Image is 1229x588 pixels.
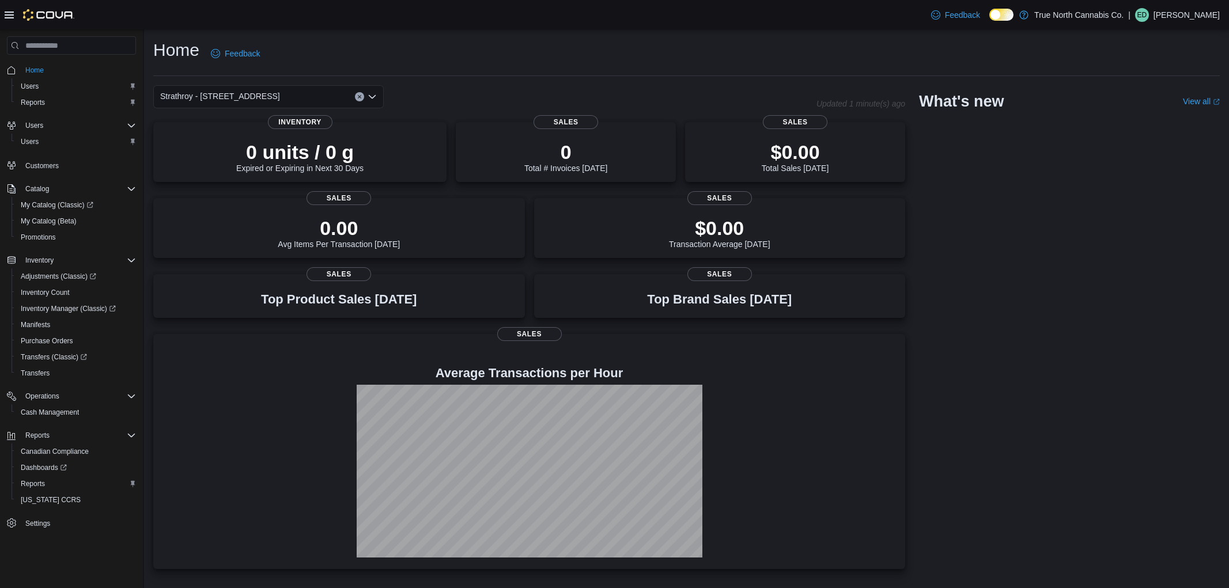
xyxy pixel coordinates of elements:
a: Transfers [16,366,54,380]
button: Reports [12,94,141,111]
div: Total Sales [DATE] [762,141,829,173]
span: Feedback [945,9,980,21]
span: Users [21,137,39,146]
span: Inventory Manager (Classic) [16,302,136,316]
a: Inventory Count [16,286,74,299]
span: Canadian Compliance [21,447,89,456]
button: Users [12,134,141,150]
button: Users [21,119,48,132]
p: 0 units / 0 g [236,141,364,164]
span: Sales [497,327,562,341]
span: Sales [307,267,371,281]
button: Cash Management [12,404,141,420]
span: My Catalog (Beta) [21,217,77,226]
span: Home [25,66,44,75]
span: Inventory [21,253,136,267]
div: Avg Items Per Transaction [DATE] [278,217,400,249]
button: Open list of options [368,92,377,101]
span: Sales [307,191,371,205]
span: Inventory Count [16,286,136,299]
span: Reports [21,428,136,442]
span: Operations [21,389,136,403]
span: Reports [25,431,50,440]
a: Customers [21,159,63,173]
h2: What's new [919,92,1004,111]
p: 0 [524,141,607,164]
span: Users [25,121,43,130]
span: My Catalog (Classic) [16,198,136,212]
button: Inventory [21,253,58,267]
div: Expired or Expiring in Next 30 Days [236,141,364,173]
span: Reports [16,96,136,109]
div: Eric Deber [1135,8,1149,22]
span: My Catalog (Beta) [16,214,136,228]
span: Users [16,135,136,149]
button: Home [2,62,141,78]
span: Adjustments (Classic) [21,272,96,281]
h3: Top Product Sales [DATE] [261,293,417,306]
a: Home [21,63,48,77]
h4: Average Transactions per Hour [162,366,896,380]
button: Reports [12,476,141,492]
button: Settings [2,515,141,532]
span: Transfers (Classic) [21,352,87,362]
h3: Top Brand Sales [DATE] [647,293,792,306]
span: Transfers [16,366,136,380]
span: Settings [25,519,50,528]
a: My Catalog (Classic) [12,197,141,213]
span: Reports [21,479,45,488]
button: Manifests [12,317,141,333]
span: Feedback [225,48,260,59]
button: Promotions [12,229,141,245]
span: Reports [21,98,45,107]
a: View allExternal link [1183,97,1220,106]
a: Transfers (Classic) [12,349,141,365]
span: [US_STATE] CCRS [21,495,81,504]
span: Home [21,63,136,77]
p: True North Cannabis Co. [1034,8,1124,22]
p: 0.00 [278,217,400,240]
a: [US_STATE] CCRS [16,493,85,507]
button: Catalog [21,182,54,196]
p: $0.00 [669,217,770,240]
button: Reports [2,427,141,443]
span: Sales [763,115,827,129]
a: Dashboards [12,460,141,476]
img: Cova [23,9,74,21]
a: Inventory Manager (Classic) [12,301,141,317]
a: Transfers (Classic) [16,350,92,364]
span: Cash Management [21,408,79,417]
div: Transaction Average [DATE] [669,217,770,249]
h1: Home [153,39,199,62]
a: Settings [21,517,55,530]
a: Reports [16,96,50,109]
span: Purchase Orders [16,334,136,348]
p: [PERSON_NAME] [1154,8,1220,22]
button: [US_STATE] CCRS [12,492,141,508]
span: Inventory Manager (Classic) [21,304,116,313]
span: Promotions [21,233,56,242]
span: Washington CCRS [16,493,136,507]
button: Operations [21,389,64,403]
span: Users [21,82,39,91]
span: Manifests [16,318,136,332]
span: Dashboards [16,461,136,475]
span: Canadian Compliance [16,445,136,458]
span: Sales [687,267,752,281]
svg: External link [1213,98,1220,105]
span: Settings [21,516,136,530]
p: $0.00 [762,141,829,164]
a: Users [16,135,43,149]
a: Adjustments (Classic) [12,268,141,284]
button: Inventory Count [12,284,141,301]
button: Clear input [355,92,364,101]
span: Catalog [25,184,49,194]
span: Inventory Count [21,288,70,297]
button: Users [12,78,141,94]
div: Total # Invoices [DATE] [524,141,607,173]
span: Cash Management [16,405,136,419]
a: Feedback [927,3,985,26]
button: Purchase Orders [12,333,141,349]
span: Inventory [268,115,332,129]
